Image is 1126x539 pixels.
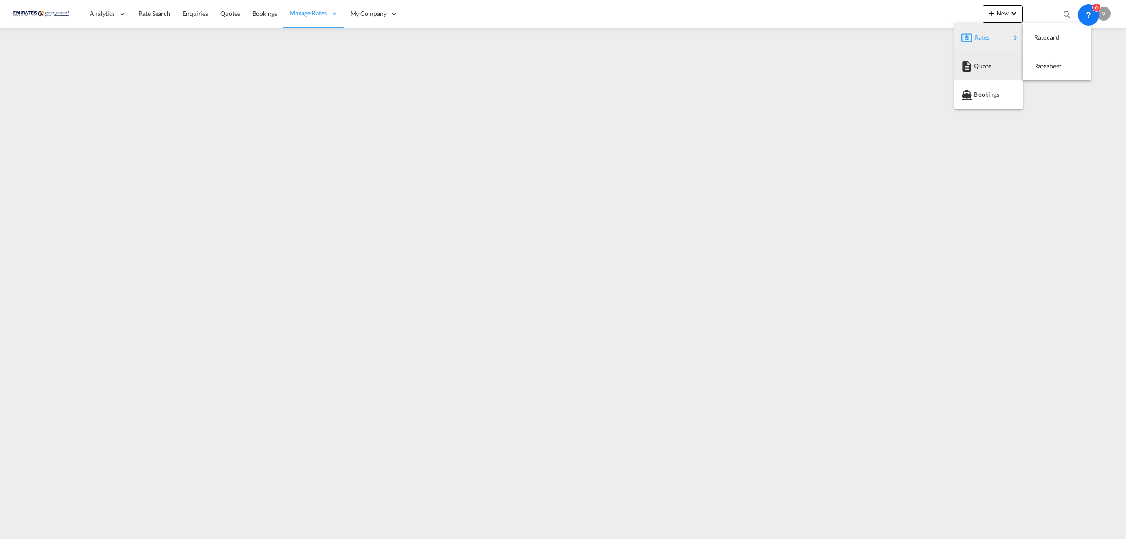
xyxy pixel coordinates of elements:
[1010,33,1020,43] md-icon: icon-chevron-right
[974,86,983,103] span: Bookings
[954,51,1023,80] button: Quote
[1030,26,1084,48] div: Ratecard
[1034,57,1044,75] span: Ratesheet
[975,29,985,46] span: Rates
[1030,55,1084,77] div: Ratesheet
[974,57,983,75] span: Quote
[1034,29,1044,46] span: Ratecard
[961,55,1016,77] div: Quote
[961,84,1016,106] div: Bookings
[954,80,1023,109] button: Bookings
